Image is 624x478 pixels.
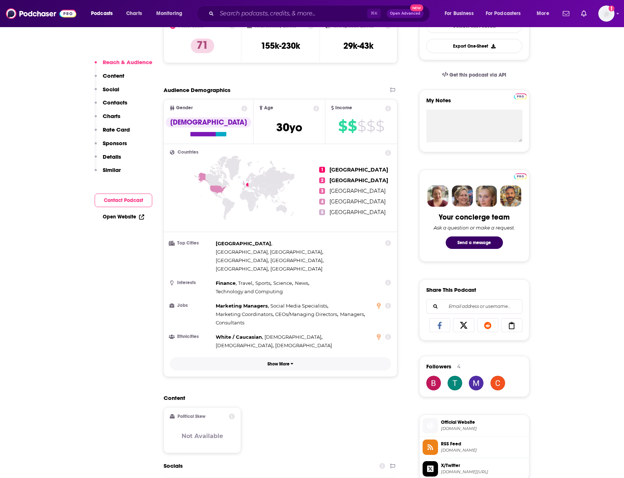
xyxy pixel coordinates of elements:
span: Social Media Specialists [270,303,327,309]
a: Pro website [514,92,527,99]
button: Show profile menu [598,5,614,22]
span: [GEOGRAPHIC_DATA], [GEOGRAPHIC_DATA] [216,249,322,255]
a: Share on Reddit [477,318,499,332]
span: For Business [445,8,474,19]
h2: Political Skew [178,414,205,419]
span: Countries [178,150,198,155]
img: belend.cision [426,376,441,390]
h3: Share This Podcast [426,286,476,293]
button: Charts [95,113,120,126]
span: Sports [255,280,270,286]
img: Sydney Profile [427,185,449,207]
a: Get this podcast via API [436,66,512,84]
span: , [275,310,338,319]
img: Jules Profile [476,185,497,207]
a: RSS Feed[DOMAIN_NAME] [423,440,526,455]
span: Finance [216,280,236,286]
h2: Audience Demographics [164,87,230,93]
input: Email address or username... [433,299,516,313]
p: Sponsors [103,140,127,147]
span: CEOs/Managing Directors [275,311,337,317]
div: Search podcasts, credits, & more... [204,5,437,22]
span: Marketing Coordinators [216,311,273,317]
button: Rate Card [95,126,130,140]
p: Details [103,153,121,160]
span: [GEOGRAPHIC_DATA] [329,166,388,173]
a: Show notifications dropdown [560,7,572,20]
h3: Not Available [182,433,223,440]
span: Open Advanced [390,12,420,15]
span: 5 [319,209,325,215]
span: Followers [426,363,451,370]
span: New [410,4,423,11]
span: , [216,341,274,350]
span: News [295,280,308,286]
input: Search podcasts, credits, & more... [217,8,367,19]
span: , [264,333,322,341]
button: open menu [481,8,532,19]
h3: 29k-43k [343,40,373,51]
span: Income [335,106,352,110]
span: Travel [238,280,252,286]
button: Reach & Audience [95,59,152,72]
h3: Jobs [170,303,213,308]
span: , [270,302,328,310]
button: Social [95,86,119,99]
span: [GEOGRAPHIC_DATA] [270,266,322,272]
img: Podchaser Pro [514,93,527,99]
span: twitter.com/handelsblatt [441,469,526,475]
span: , [255,279,271,287]
h3: Ethnicities [170,334,213,339]
span: Technology and Computing [216,288,283,294]
img: Barbara Profile [452,185,473,207]
span: , [216,256,269,265]
span: , [273,279,293,287]
button: Details [95,153,121,167]
span: Get this podcast via API [449,72,506,78]
span: [GEOGRAPHIC_DATA] [329,177,388,184]
a: Show notifications dropdown [578,7,590,20]
span: $ [338,120,347,132]
h3: Interests [170,280,213,285]
h3: 155k-230k [261,40,300,51]
span: White / Caucasian [216,334,262,340]
a: Copy Link [501,318,522,332]
span: [GEOGRAPHIC_DATA] [329,209,386,216]
h2: Socials [164,459,183,473]
a: Share on Facebook [429,318,450,332]
div: Ask a question or make a request. [434,225,515,231]
a: Official Website[DOMAIN_NAME] [423,418,526,433]
span: X/Twitter [441,462,526,469]
span: , [216,310,274,319]
label: My Notes [426,97,522,110]
span: $ [348,120,357,132]
span: [GEOGRAPHIC_DATA] [216,240,271,246]
span: [GEOGRAPHIC_DATA] [216,257,268,263]
button: open menu [439,8,483,19]
span: , [340,310,365,319]
svg: Add a profile image [609,5,614,11]
a: Charts [121,8,146,19]
span: , [270,256,324,265]
span: Logged in as HannahCR [598,5,614,22]
span: Monitoring [156,8,182,19]
span: [DEMOGRAPHIC_DATA] [216,342,273,348]
img: mandana.rostami-mull [469,376,483,390]
span: Age [264,106,273,110]
span: RSS Feed [441,441,526,447]
span: For Podcasters [486,8,521,19]
span: , [295,279,309,287]
span: , [216,265,269,273]
a: teresa.dohle [448,376,462,390]
button: Export One-Sheet [426,39,522,53]
p: Similar [103,166,121,173]
span: handelsblatt.com [441,426,526,431]
span: 4 [319,199,325,205]
button: Content [95,72,124,86]
span: , [238,279,253,287]
p: 71 [191,38,214,53]
img: chemiepharmacmainz [490,376,505,390]
p: Charts [103,113,120,119]
button: Contact Podcast [95,194,152,207]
